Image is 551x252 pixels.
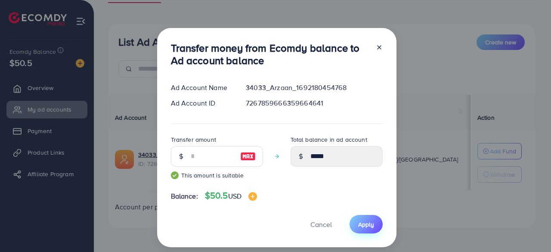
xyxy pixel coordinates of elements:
[171,171,263,180] small: This amount is suitable
[205,190,257,201] h4: $50.5
[228,191,241,201] span: USD
[248,192,257,201] img: image
[291,135,367,144] label: Total balance in ad account
[514,213,545,246] iframe: Chat
[164,83,239,93] div: Ad Account Name
[171,42,369,67] h3: Transfer money from Ecomdy balance to Ad account balance
[240,151,256,162] img: image
[350,215,383,233] button: Apply
[164,98,239,108] div: Ad Account ID
[239,83,389,93] div: 34033_Arzaan_1692180454768
[300,215,343,233] button: Cancel
[358,220,374,229] span: Apply
[171,191,198,201] span: Balance:
[171,135,216,144] label: Transfer amount
[239,98,389,108] div: 7267859666359664641
[171,171,179,179] img: guide
[310,220,332,229] span: Cancel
